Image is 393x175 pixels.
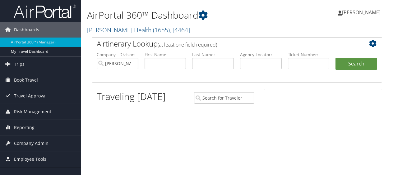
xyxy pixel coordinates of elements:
span: (at least one field required) [158,41,217,48]
span: Travel Approval [14,88,47,104]
label: Agency Locator: [240,52,282,58]
span: , [ 4464 ] [170,26,190,34]
img: airportal-logo.png [14,4,76,19]
h1: AirPortal 360™ Dashboard [87,9,287,22]
label: Company - Division: [97,52,138,58]
label: Last Name: [192,52,234,58]
span: Trips [14,56,25,72]
input: Search for Traveler [194,92,254,104]
span: Employee Tools [14,151,46,167]
h1: Traveling [DATE] [97,90,166,103]
span: Reporting [14,120,35,135]
span: Company Admin [14,136,49,151]
span: [PERSON_NAME] [342,9,381,16]
label: Ticket Number: [288,52,330,58]
h2: Airtinerary Lookup [97,38,353,49]
span: Dashboards [14,22,39,38]
a: [PERSON_NAME] Health [87,26,190,34]
span: ( 1655 ) [153,26,170,34]
span: Book Travel [14,72,38,88]
button: Search [335,58,377,70]
a: [PERSON_NAME] [338,3,387,22]
span: Risk Management [14,104,51,119]
label: First Name: [145,52,186,58]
